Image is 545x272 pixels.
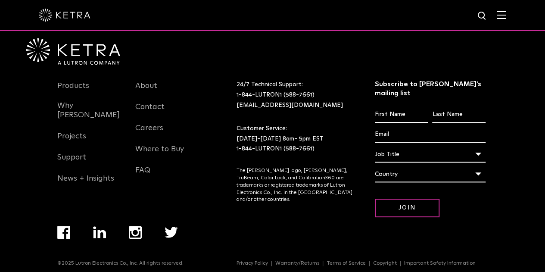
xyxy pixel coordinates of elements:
div: Navigation Menu [237,260,488,266]
img: instagram [129,226,142,239]
img: ketra-logo-2019-white [39,9,90,22]
a: Terms of Service [323,261,370,266]
a: [EMAIL_ADDRESS][DOMAIN_NAME] [237,102,343,108]
div: Navigation Menu [135,80,201,185]
a: Contact [135,102,165,122]
img: facebook [57,226,70,239]
a: Where to Buy [135,144,184,164]
a: Copyright [370,261,401,266]
p: The [PERSON_NAME] logo, [PERSON_NAME], TruBeam, Color Lock, and Calibration360 are trademarks or ... [237,167,353,203]
p: Customer Service: [DATE]-[DATE] 8am- 5pm EST [237,124,353,154]
a: Products [57,81,89,101]
div: Country [375,166,486,182]
a: 1-844-LUTRON1 (588-7661) [237,146,315,152]
a: Projects [57,131,86,151]
a: 1-844-LUTRON1 (588-7661) [237,92,315,98]
p: 24/7 Technical Support: [237,80,353,110]
a: About [135,81,157,101]
a: FAQ [135,166,150,185]
a: Why [PERSON_NAME] [57,101,123,130]
input: Email [375,126,486,143]
a: Support [57,153,86,172]
input: First Name [375,106,428,123]
div: Navigation Menu [57,226,201,260]
input: Last Name [432,106,485,123]
a: News + Insights [57,174,114,194]
img: Ketra-aLutronCo_White_RGB [26,38,120,65]
p: ©2025 Lutron Electronics Co., Inc. All rights reserved. [57,260,184,266]
div: Navigation Menu [57,80,123,194]
a: Privacy Policy [233,261,272,266]
h3: Subscribe to [PERSON_NAME]’s mailing list [375,80,486,98]
img: twitter [165,227,178,238]
img: search icon [477,11,488,22]
div: Job Title [375,146,486,163]
a: Careers [135,123,163,143]
img: Hamburger%20Nav.svg [497,11,506,19]
img: linkedin [93,226,106,238]
a: Important Safety Information [401,261,479,266]
input: Join [375,199,439,217]
a: Warranty/Returns [272,261,323,266]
